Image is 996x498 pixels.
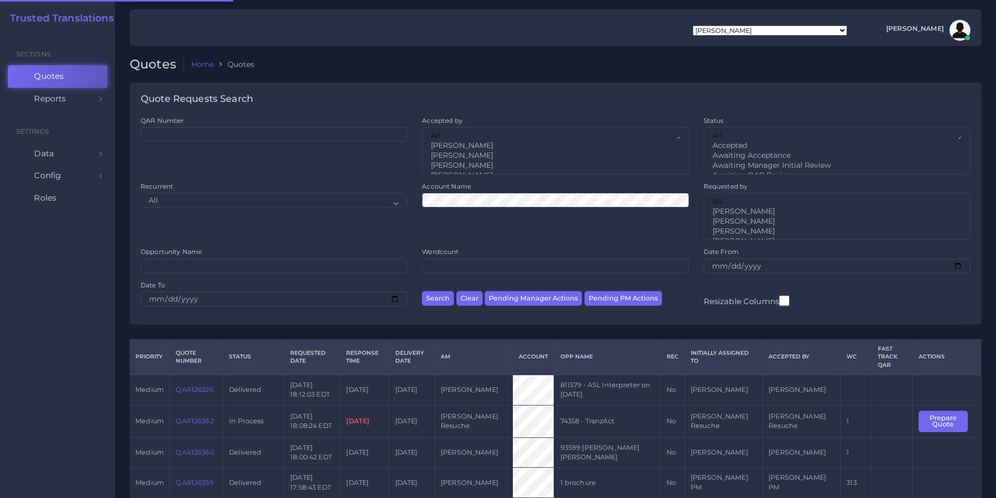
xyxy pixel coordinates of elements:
font: [DATE] [346,417,369,425]
span: Settings [16,128,49,135]
option: All [712,131,959,141]
td: Delivered [223,375,284,405]
button: Prepare Quote [919,411,968,432]
span: Config [34,170,61,181]
td: No [660,468,684,498]
option: [PERSON_NAME] [712,206,963,216]
a: QAR126226 [176,386,213,393]
td: In Process [223,405,284,437]
a: QAR126362 [176,417,213,425]
option: Awaiting Acceptance [712,150,959,160]
th: WC [841,339,872,375]
th: Status [223,339,284,375]
td: [PERSON_NAME] PM [684,468,762,498]
h2: Quotes [130,57,184,72]
a: [PERSON_NAME]avatar [881,20,974,41]
th: Account [512,339,554,375]
label: Date To [141,281,165,289]
td: [PERSON_NAME] PM [762,468,840,498]
button: Pending Manager Actions [485,291,582,306]
button: Search [422,291,454,306]
input: Resizable Columns [779,294,789,307]
button: Clear [456,291,483,306]
span: medium [135,386,164,393]
option: All [430,131,677,141]
td: 93599 [PERSON_NAME] [PERSON_NAME] [554,437,660,468]
th: Actions [912,339,981,375]
td: [PERSON_NAME] Resuche [684,405,762,437]
td: [DATE] [389,405,434,437]
td: 811579 - ASL Interpreter on [DATE] [554,375,660,405]
h4: Quote Requests Search [141,94,253,105]
label: Requested by [704,182,748,191]
option: All [712,196,963,206]
td: [DATE] [389,375,434,405]
td: 1 [841,405,872,437]
option: [PERSON_NAME] [430,170,677,180]
a: Quotes [8,65,107,87]
option: Accepted [712,141,959,150]
th: REC [660,339,684,375]
td: [DATE] 18:12:03 EDT [284,375,340,405]
th: Delivery Date [389,339,434,375]
td: 313 [841,468,872,498]
label: Opportunity Name [141,247,202,256]
option: [PERSON_NAME] [712,216,963,226]
label: Status [704,116,724,125]
td: [PERSON_NAME] Resuche [434,405,512,437]
button: Pending PM Actions [585,291,662,306]
option: Awaiting Manager Initial Review [712,160,959,170]
span: Reports [34,93,66,105]
label: Wordcount [422,247,459,256]
span: [PERSON_NAME] [886,26,944,32]
li: Quotes [214,59,254,70]
th: AM [434,339,512,375]
td: [DATE] [389,437,434,468]
td: 1 [841,437,872,468]
td: [PERSON_NAME] [434,437,512,468]
a: QAR126359 [176,479,213,487]
span: medium [135,417,164,425]
span: Roles [34,192,56,204]
label: Date From [704,247,739,256]
td: [DATE] 18:08:24 EDT [284,405,340,437]
td: Delivered [223,437,284,468]
td: Delivered [223,468,284,498]
td: [PERSON_NAME] [434,375,512,405]
span: medium [135,448,164,456]
th: Requested Date [284,339,340,375]
td: [DATE] 18:00:42 EDT [284,437,340,468]
a: Home [191,59,214,70]
option: [PERSON_NAME] [712,236,963,246]
option: [PERSON_NAME] [430,141,677,150]
option: [PERSON_NAME] [430,160,677,170]
label: Account Name [422,182,471,191]
label: Resizable Columns [704,294,789,307]
td: [DATE] [340,437,389,468]
th: Fast Track QAR [872,339,912,375]
a: Config [8,165,107,187]
option: Awaiting QAR Review [712,170,959,180]
td: 1 brochure [554,468,660,498]
span: Data [34,148,54,159]
label: Accepted by [422,116,463,125]
td: No [660,437,684,468]
td: [DATE] [389,468,434,498]
a: QAR126360 [176,448,214,456]
a: Trusted Translations [3,13,114,25]
th: Opp Name [554,339,660,375]
td: [PERSON_NAME] Resuche [762,405,840,437]
th: Quote Number [170,339,223,375]
label: Recurrent [141,182,173,191]
td: [PERSON_NAME] [762,375,840,405]
span: medium [135,479,164,487]
option: [PERSON_NAME] [430,150,677,160]
img: avatar [949,20,970,41]
td: [DATE] [340,468,389,498]
td: [DATE] 17:58:43 EDT [284,468,340,498]
td: No [660,375,684,405]
td: [DATE] [340,375,389,405]
th: Accepted by [762,339,840,375]
th: Priority [130,339,170,375]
